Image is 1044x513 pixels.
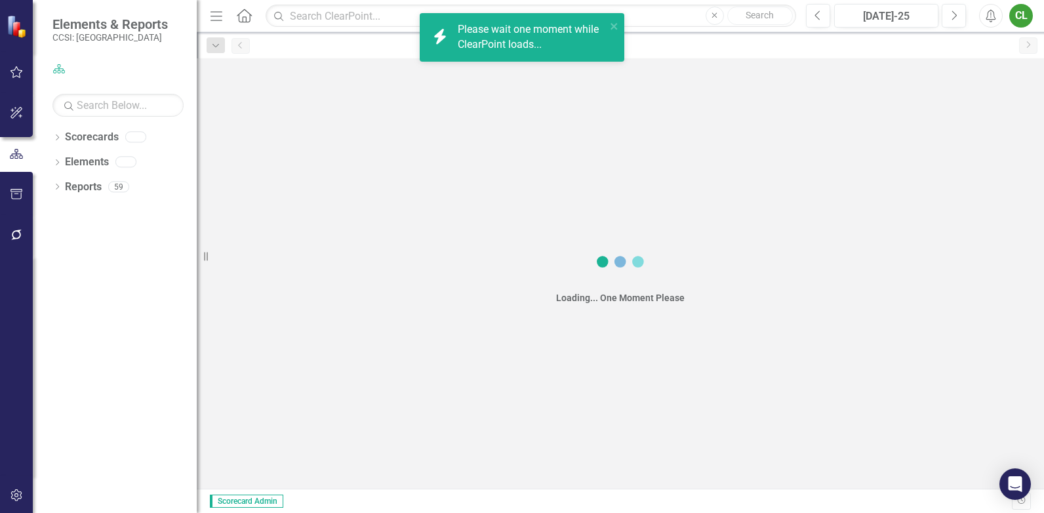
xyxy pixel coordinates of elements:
[839,9,934,24] div: [DATE]-25
[610,18,619,33] button: close
[266,5,796,28] input: Search ClearPoint...
[65,180,102,195] a: Reports
[108,181,129,192] div: 59
[834,4,938,28] button: [DATE]-25
[746,10,774,20] span: Search
[7,14,30,37] img: ClearPoint Strategy
[52,32,168,43] small: CCSI: [GEOGRAPHIC_DATA]
[458,22,606,52] div: Please wait one moment while ClearPoint loads...
[52,16,168,32] span: Elements & Reports
[210,495,283,508] span: Scorecard Admin
[727,7,793,25] button: Search
[65,130,119,145] a: Scorecards
[52,94,184,117] input: Search Below...
[999,468,1031,500] div: Open Intercom Messenger
[1009,4,1033,28] button: CL
[556,291,685,304] div: Loading... One Moment Please
[65,155,109,170] a: Elements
